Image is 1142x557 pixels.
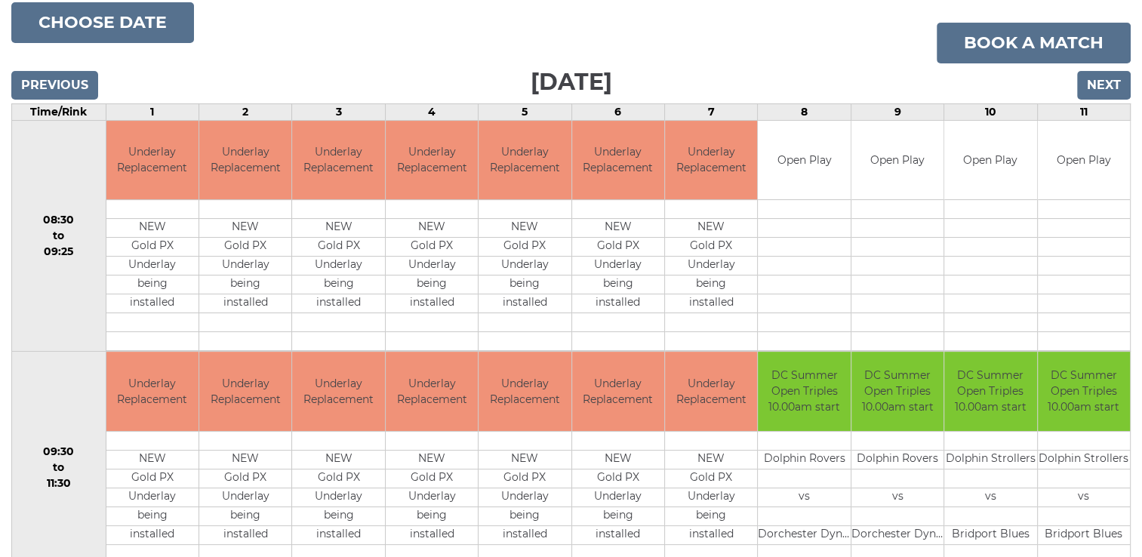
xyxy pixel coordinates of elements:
[944,450,1036,469] td: Dolphin Strollers
[572,238,664,257] td: Gold PX
[1037,103,1131,120] td: 11
[386,219,478,238] td: NEW
[665,121,757,200] td: Underlay Replacement
[665,488,757,506] td: Underlay
[292,275,384,294] td: being
[479,103,571,120] td: 5
[386,121,478,200] td: Underlay Replacement
[386,525,478,544] td: installed
[106,506,199,525] td: being
[199,525,291,544] td: installed
[665,450,757,469] td: NEW
[572,488,664,506] td: Underlay
[665,525,757,544] td: installed
[106,450,199,469] td: NEW
[851,525,943,544] td: Dorchester Dynamos
[851,121,943,200] td: Open Play
[665,352,757,431] td: Underlay Replacement
[1077,71,1131,100] input: Next
[106,294,199,313] td: installed
[292,450,384,469] td: NEW
[199,294,291,313] td: installed
[479,488,571,506] td: Underlay
[944,121,1036,200] td: Open Play
[106,469,199,488] td: Gold PX
[758,488,850,506] td: vs
[851,450,943,469] td: Dolphin Rovers
[479,450,571,469] td: NEW
[851,103,943,120] td: 9
[851,352,943,431] td: DC Summer Open Triples 10.00am start
[665,219,757,238] td: NEW
[386,506,478,525] td: being
[106,103,199,120] td: 1
[292,352,384,431] td: Underlay Replacement
[292,294,384,313] td: installed
[571,103,664,120] td: 6
[1038,352,1131,431] td: DC Summer Open Triples 10.00am start
[11,2,194,43] button: Choose date
[758,352,850,431] td: DC Summer Open Triples 10.00am start
[199,103,291,120] td: 2
[12,120,106,352] td: 08:30 to 09:25
[199,257,291,275] td: Underlay
[292,238,384,257] td: Gold PX
[665,506,757,525] td: being
[385,103,478,120] td: 4
[479,294,571,313] td: installed
[199,352,291,431] td: Underlay Replacement
[572,450,664,469] td: NEW
[106,275,199,294] td: being
[12,103,106,120] td: Time/Rink
[572,121,664,200] td: Underlay Replacement
[479,352,571,431] td: Underlay Replacement
[851,488,943,506] td: vs
[106,525,199,544] td: installed
[665,238,757,257] td: Gold PX
[664,103,757,120] td: 7
[944,525,1036,544] td: Bridport Blues
[572,219,664,238] td: NEW
[758,525,850,544] td: Dorchester Dynamos
[199,450,291,469] td: NEW
[106,352,199,431] td: Underlay Replacement
[665,469,757,488] td: Gold PX
[199,488,291,506] td: Underlay
[292,488,384,506] td: Underlay
[199,275,291,294] td: being
[199,238,291,257] td: Gold PX
[758,121,850,200] td: Open Play
[106,238,199,257] td: Gold PX
[572,257,664,275] td: Underlay
[1038,525,1131,544] td: Bridport Blues
[479,219,571,238] td: NEW
[292,506,384,525] td: being
[1038,121,1131,200] td: Open Play
[386,488,478,506] td: Underlay
[11,71,98,100] input: Previous
[479,275,571,294] td: being
[106,219,199,238] td: NEW
[479,525,571,544] td: installed
[106,257,199,275] td: Underlay
[665,257,757,275] td: Underlay
[386,275,478,294] td: being
[479,238,571,257] td: Gold PX
[572,469,664,488] td: Gold PX
[479,121,571,200] td: Underlay Replacement
[937,23,1131,63] a: Book a match
[665,275,757,294] td: being
[572,525,664,544] td: installed
[199,469,291,488] td: Gold PX
[572,352,664,431] td: Underlay Replacement
[292,257,384,275] td: Underlay
[479,506,571,525] td: being
[292,121,384,200] td: Underlay Replacement
[665,294,757,313] td: installed
[106,488,199,506] td: Underlay
[572,506,664,525] td: being
[199,219,291,238] td: NEW
[944,488,1036,506] td: vs
[199,506,291,525] td: being
[292,103,385,120] td: 3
